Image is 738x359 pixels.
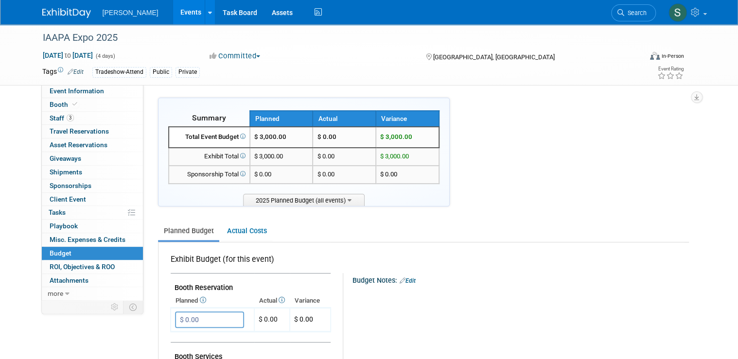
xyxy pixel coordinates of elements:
[49,208,66,216] span: Tasks
[158,222,219,240] a: Planned Budget
[50,127,109,135] span: Travel Reservations
[103,9,158,17] span: [PERSON_NAME]
[42,51,93,60] span: [DATE] [DATE]
[313,127,376,148] td: $ 0.00
[42,152,143,165] a: Giveaways
[254,294,290,308] th: Actual
[95,53,115,59] span: (4 days)
[68,68,84,75] a: Edit
[171,274,331,294] td: Booth Reservation
[42,287,143,300] a: more
[42,233,143,246] a: Misc. Expenses & Credits
[39,29,630,47] div: IAAPA Expo 2025
[380,171,397,178] span: $ 0.00
[42,247,143,260] a: Budget
[313,166,376,184] td: $ 0.00
[50,114,74,122] span: Staff
[63,51,72,59] span: to
[254,153,283,160] span: $ 3,000.00
[48,290,63,297] span: more
[106,301,123,313] td: Personalize Event Tab Strip
[50,154,81,162] span: Giveaways
[380,133,412,140] span: $ 3,000.00
[668,3,687,22] img: Sharon Aurelio
[67,114,74,121] span: 3
[661,52,684,60] div: In-Person
[313,148,376,166] td: $ 0.00
[176,67,200,77] div: Private
[42,220,143,233] a: Playbook
[173,133,246,142] div: Total Event Budget
[657,67,684,71] div: Event Rating
[42,8,91,18] img: ExhibitDay
[42,138,143,152] a: Asset Reservations
[42,193,143,206] a: Client Event
[589,51,684,65] div: Event Format
[50,222,78,230] span: Playbook
[42,67,84,78] td: Tags
[50,168,82,176] span: Shipments
[400,277,416,284] a: Edit
[92,67,146,77] div: Tradeshow-Attend
[650,52,660,60] img: Format-Inperson.png
[42,85,143,98] a: Event Information
[294,315,313,323] span: $ 0.00
[250,111,313,127] th: Planned
[123,301,143,313] td: Toggle Event Tabs
[50,195,86,203] span: Client Event
[42,206,143,219] a: Tasks
[290,294,331,308] th: Variance
[313,111,376,127] th: Actual
[192,113,226,122] span: Summary
[171,254,327,270] div: Exhibit Budget (for this event)
[254,133,286,140] span: $ 3,000.00
[42,98,143,111] a: Booth
[50,141,107,149] span: Asset Reservations
[433,53,555,61] span: [GEOGRAPHIC_DATA], [GEOGRAPHIC_DATA]
[624,9,647,17] span: Search
[72,102,77,107] i: Booth reservation complete
[50,182,91,189] span: Sponsorships
[259,315,278,323] span: $ 0.00
[50,263,115,271] span: ROI, Objectives & ROO
[42,260,143,274] a: ROI, Objectives & ROO
[42,112,143,125] a: Staff3
[376,111,439,127] th: Variance
[173,170,246,179] div: Sponsorship Total
[254,171,271,178] span: $ 0.00
[42,274,143,287] a: Attachments
[50,276,88,284] span: Attachments
[352,273,688,286] div: Budget Notes:
[206,51,264,61] button: Committed
[380,153,409,160] span: $ 3,000.00
[50,236,125,243] span: Misc. Expenses & Credits
[171,294,254,308] th: Planned
[611,4,656,21] a: Search
[42,179,143,192] a: Sponsorships
[42,125,143,138] a: Travel Reservations
[50,101,79,108] span: Booth
[221,222,272,240] a: Actual Costs
[150,67,172,77] div: Public
[50,249,71,257] span: Budget
[42,166,143,179] a: Shipments
[173,152,246,161] div: Exhibit Total
[243,194,365,206] span: 2025 Planned Budget (all events)
[50,87,104,95] span: Event Information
